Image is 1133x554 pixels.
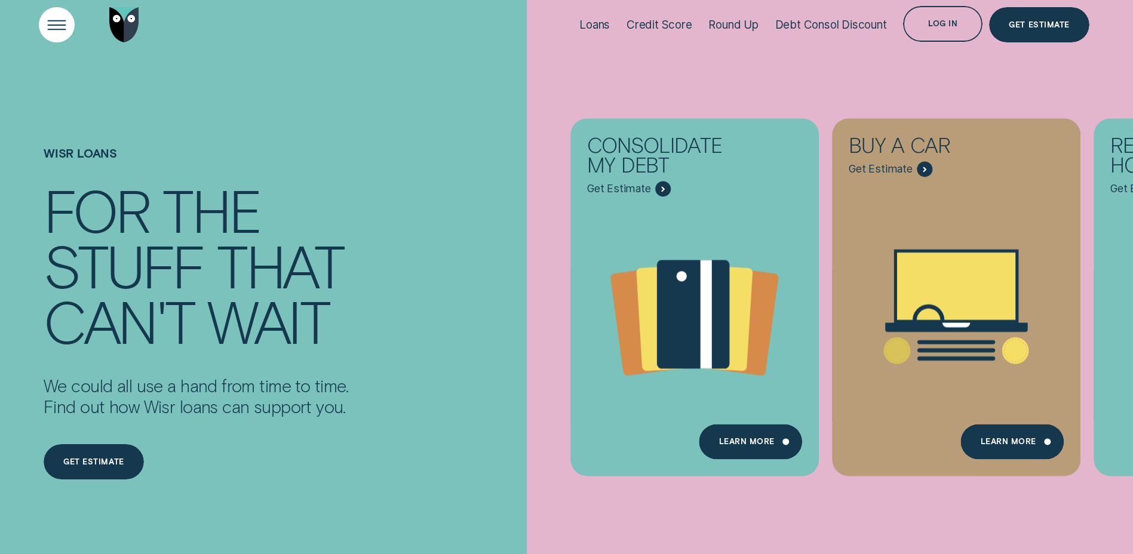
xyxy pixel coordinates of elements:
div: Buy a car [849,135,1008,161]
img: Wisr [109,7,139,43]
h1: Wisr loans [44,146,349,183]
p: We could all use a hand from time to time. Find out how Wisr loans can support you. [44,375,349,418]
span: Get Estimate [849,163,913,176]
div: Credit Score [627,18,692,32]
div: wait [207,293,328,349]
a: Buy a car - Learn more [832,119,1080,466]
div: Loans [579,18,610,32]
div: that [217,238,343,293]
a: Consolidate my debt - Learn more [570,119,819,466]
a: Get estimate [44,444,144,480]
div: Consolidate my debt [587,135,746,181]
div: can't [44,293,194,349]
h4: For the stuff that can't wait [44,182,349,348]
a: Learn more [699,424,802,460]
a: Learn More [960,424,1064,460]
div: For [44,182,149,238]
a: Get Estimate [989,7,1089,43]
div: stuff [44,238,204,293]
div: the [162,182,260,238]
div: Debt Consol Discount [775,18,887,32]
button: Open Menu [39,7,75,43]
button: Log in [903,6,982,42]
div: Round Up [708,18,759,32]
span: Get Estimate [587,182,651,195]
